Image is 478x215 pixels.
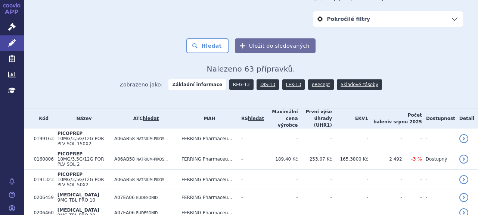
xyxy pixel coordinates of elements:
[422,149,456,170] td: Dostupný
[298,190,332,205] td: -
[422,129,456,149] td: -
[30,129,53,149] td: 0199163
[238,129,264,149] td: -
[402,129,422,149] td: -
[58,177,104,187] span: 10MG/3,5G/12G POR PLV SOL 50X2
[298,108,332,129] th: První výše úhrady (UHR1)
[298,149,332,170] td: 253,07 Kč
[459,193,468,202] a: detail
[136,137,168,141] span: NATRIUM-PIKOS...
[58,131,83,136] span: PICOPREP
[111,108,178,129] th: ATC
[30,149,53,170] td: 0160806
[136,157,168,161] span: NATRIUM-PIKOS...
[58,172,83,177] span: PICOPREP
[368,129,402,149] td: -
[235,38,316,53] button: Uložit do sledovaných
[30,190,53,205] td: 0206459
[332,108,368,129] th: EKV1
[368,190,402,205] td: -
[136,178,168,182] span: NATRIUM-PIKOS...
[178,129,238,149] td: FERRING Pharmaceu...
[422,190,456,205] td: -
[308,79,334,90] a: eRecept
[30,170,53,190] td: 0191323
[264,149,298,170] td: 189,40 Kč
[136,196,158,200] span: BUDESONID
[114,156,135,162] span: A06AB58
[402,170,422,190] td: -
[332,170,368,190] td: -
[229,79,254,90] a: REG-13
[238,108,264,129] th: RS
[368,149,402,170] td: 2 492
[58,136,104,146] span: 10MG/3,5G/12G POR PLV SOL 150X2
[389,119,422,124] span: v srpnu 2025
[264,108,298,129] th: Maximální cena výrobce
[30,108,53,129] th: Kód
[332,149,368,170] td: 165,3800 Kč
[332,190,368,205] td: -
[114,136,135,141] span: A06AB58
[264,190,298,205] td: -
[459,134,468,143] a: detail
[58,192,99,197] span: [MEDICAL_DATA]
[313,11,463,27] a: Pokročilé filtry
[178,149,238,170] td: FERRING Pharmaceu...
[54,108,111,129] th: Název
[402,190,422,205] td: -
[58,197,95,203] span: 9MG TBL PRO 10
[459,175,468,184] a: detail
[248,116,264,121] a: hledat
[114,177,135,182] span: A06AB58
[58,208,99,213] span: [MEDICAL_DATA]
[368,170,402,190] td: -
[119,79,163,90] span: Zobrazeno jako:
[257,79,279,90] a: DIS-13
[456,108,478,129] th: Detail
[136,211,158,215] span: BUDESONID
[178,108,238,129] th: MAH
[143,116,159,121] a: hledat
[282,79,305,90] a: LEK-13
[332,129,368,149] td: -
[186,38,229,53] button: Hledat
[58,156,104,167] span: 10MG/3,5G/12G POR PLV SOL 2
[368,108,422,129] th: Počet balení
[422,108,456,129] th: Dostupnost
[298,129,332,149] td: -
[264,129,298,149] td: -
[178,170,238,190] td: FERRING Pharmaceu...
[238,170,264,190] td: -
[238,190,264,205] td: -
[459,155,468,164] a: detail
[168,79,226,90] strong: Základní informace
[207,64,295,73] span: Nalezeno 63 přípravků.
[58,151,83,156] span: PICOPREP
[178,190,238,205] td: FERRING Pharmaceu...
[337,79,382,90] a: Skladové zásoby
[114,195,135,200] span: A07EA06
[238,149,264,170] td: -
[264,170,298,190] td: -
[298,170,332,190] td: -
[422,170,456,190] td: -
[411,156,422,162] span: -3 %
